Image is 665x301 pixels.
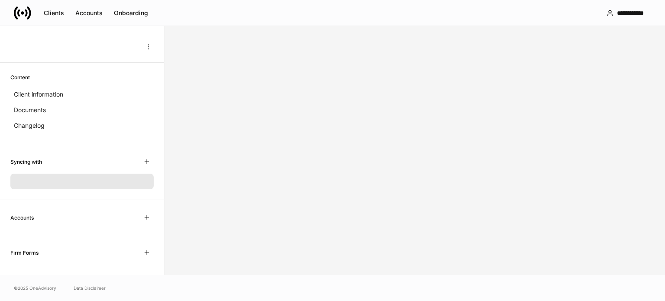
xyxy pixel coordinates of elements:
[14,121,45,130] p: Changelog
[75,9,103,17] div: Accounts
[114,9,148,17] div: Onboarding
[74,285,106,291] a: Data Disclaimer
[10,249,39,257] h6: Firm Forms
[10,118,154,133] a: Changelog
[14,285,56,291] span: © 2025 OneAdvisory
[10,87,154,102] a: Client information
[10,102,154,118] a: Documents
[14,90,63,99] p: Client information
[10,73,30,81] h6: Content
[108,6,154,20] button: Onboarding
[38,6,70,20] button: Clients
[44,9,64,17] div: Clients
[10,158,42,166] h6: Syncing with
[14,106,46,114] p: Documents
[10,214,34,222] h6: Accounts
[70,6,108,20] button: Accounts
